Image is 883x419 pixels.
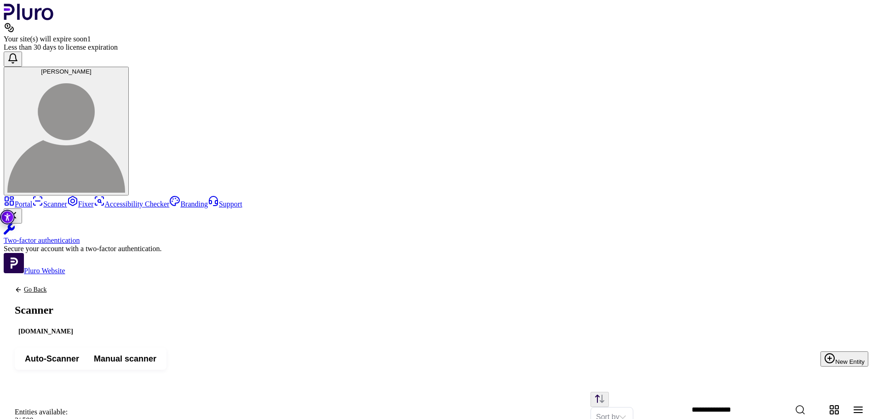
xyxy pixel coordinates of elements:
[17,350,86,367] button: Auto-Scanner
[67,200,94,208] a: Fixer
[4,195,879,275] aside: Sidebar menu
[4,224,879,245] a: Two-factor authentication
[87,35,91,43] span: 1
[208,200,242,208] a: Support
[7,75,125,193] img: Yuri Dunayevsky
[15,304,77,316] h1: Scanner
[820,351,868,367] button: New Entity
[4,245,879,253] div: Secure your account with a two-factor authentication.
[4,43,879,52] div: Less than 30 days to license expiration
[15,408,68,416] div: Entities available:
[94,200,170,208] a: Accessibility Checker
[15,327,77,337] div: [DOMAIN_NAME]
[4,200,32,208] a: Portal
[169,200,208,208] a: Branding
[94,353,156,364] span: Manual scanner
[4,52,22,67] button: Open notifications, you have 0 new notifications
[25,353,79,364] span: Auto-Scanner
[32,200,67,208] a: Scanner
[41,68,92,75] span: [PERSON_NAME]
[4,267,65,275] a: Open Pluro Website
[15,286,77,293] a: Back to previous screen
[4,35,879,43] div: Your site(s) will expire soon
[86,350,164,367] button: Manual scanner
[4,208,22,224] button: Close Two-factor authentication notification
[4,67,129,195] button: [PERSON_NAME]Yuri Dunayevsky
[591,392,609,407] button: Change sorting direction
[4,236,879,245] div: Two-factor authentication
[4,14,54,22] a: Logo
